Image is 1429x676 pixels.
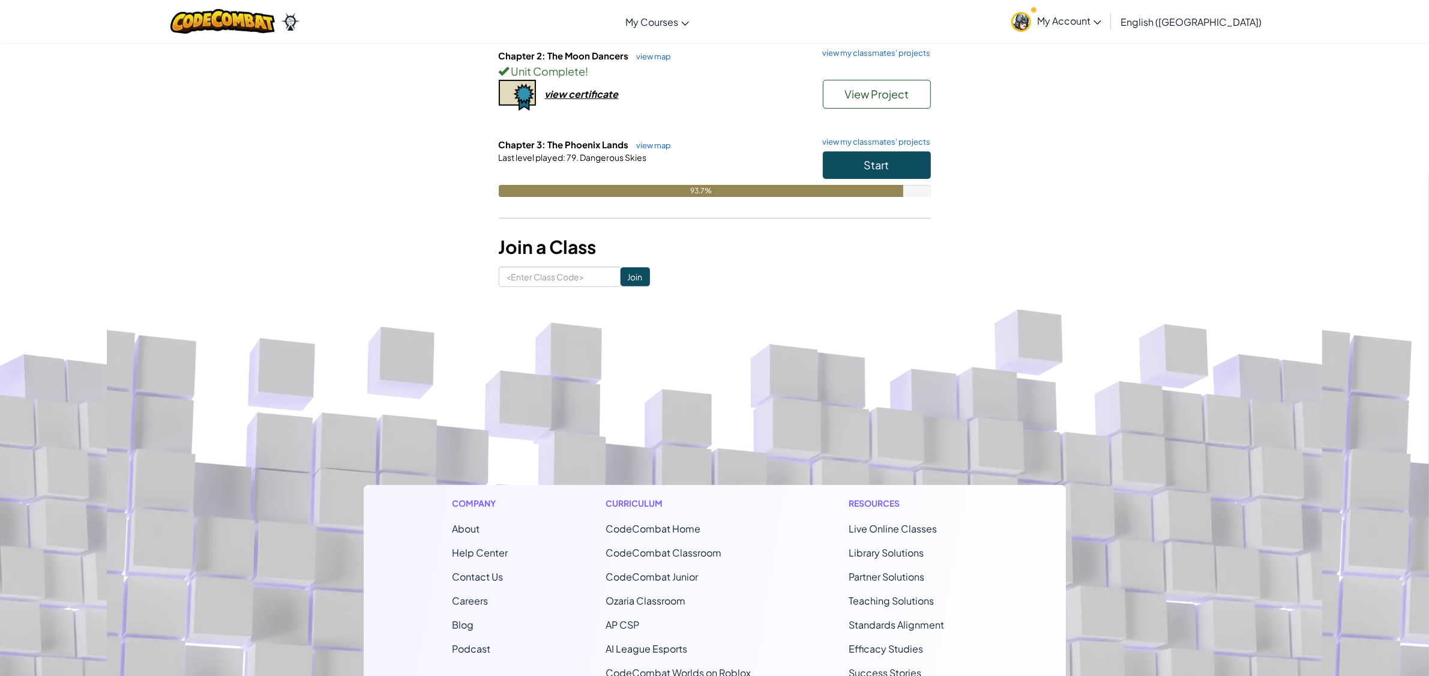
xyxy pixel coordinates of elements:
[566,152,579,163] span: 79.
[606,570,699,583] a: CodeCombat Junior
[579,152,647,163] span: Dangerous Skies
[849,642,924,655] a: Efficacy Studies
[453,642,491,655] a: Podcast
[453,546,508,559] a: Help Center
[499,139,631,150] span: Chapter 3: The Phoenix Lands
[849,497,977,510] h1: Resources
[823,151,931,179] button: Start
[849,522,937,535] a: Live Online Classes
[453,497,508,510] h1: Company
[849,594,934,607] a: Teaching Solutions
[849,570,925,583] a: Partner Solutions
[545,88,619,100] div: view certificate
[1037,14,1101,27] span: My Account
[453,570,504,583] span: Contact Us
[631,52,672,61] a: view map
[1121,16,1262,28] span: English ([GEOGRAPHIC_DATA])
[499,80,536,111] img: certificate-icon.png
[453,618,474,631] a: Blog
[1011,12,1031,32] img: avatar
[864,158,889,172] span: Start
[170,9,275,34] img: CodeCombat logo
[499,267,621,287] input: <Enter Class Code>
[564,152,566,163] span: :
[453,594,489,607] a: Careers
[619,5,695,38] a: My Courses
[606,546,722,559] a: CodeCombat Classroom
[281,13,300,31] img: Ozaria
[625,16,678,28] span: My Courses
[499,234,931,261] h3: Join a Class
[606,497,751,510] h1: Curriculum
[844,87,909,101] span: View Project
[606,522,701,535] span: CodeCombat Home
[499,50,631,61] span: Chapter 2: The Moon Dancers
[817,138,931,146] a: view my classmates' projects
[849,618,945,631] a: Standards Alignment
[606,642,688,655] a: AI League Esports
[606,594,686,607] a: Ozaria Classroom
[1115,5,1268,38] a: English ([GEOGRAPHIC_DATA])
[499,88,619,100] a: view certificate
[606,618,640,631] a: AP CSP
[586,64,589,78] span: !
[621,267,650,286] input: Join
[1005,2,1107,40] a: My Account
[849,546,924,559] a: Library Solutions
[499,185,904,197] div: 93.7%
[817,49,931,57] a: view my classmates' projects
[631,140,672,150] a: view map
[499,152,564,163] span: Last level played
[510,64,586,78] span: Unit Complete
[453,522,480,535] a: About
[823,80,931,109] button: View Project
